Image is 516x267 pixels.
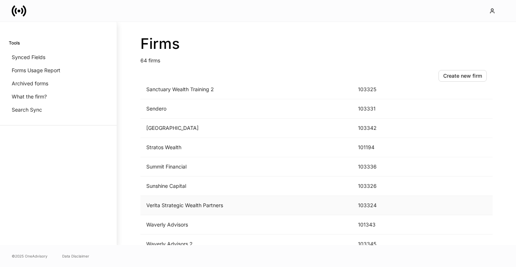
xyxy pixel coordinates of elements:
td: Summit Financial [140,157,352,177]
button: Create new firm [438,70,487,82]
h2: Firms [140,35,493,53]
h6: Tools [9,39,20,46]
p: What the firm? [12,93,47,100]
td: 101343 [352,215,408,235]
a: Forms Usage Report [9,64,108,77]
td: Sendero [140,99,352,119]
td: Verita Strategic Wealth Partners [140,196,352,215]
td: 103336 [352,157,408,177]
td: Sunshine Capital [140,177,352,196]
td: 103325 [352,80,408,99]
p: 64 firms [140,53,493,64]
td: 103324 [352,196,408,215]
td: [GEOGRAPHIC_DATA] [140,119,352,138]
a: Search Sync [9,103,108,116]
a: Data Disclaimer [62,253,89,259]
td: Stratos Wealth [140,138,352,157]
a: What the firm? [9,90,108,103]
p: Forms Usage Report [12,67,60,74]
a: Synced Fields [9,51,108,64]
td: Waverly Advisors 2 [140,235,352,254]
td: 103326 [352,177,408,196]
td: 103331 [352,99,408,119]
p: Synced Fields [12,54,45,61]
td: Waverly Advisors [140,215,352,235]
td: Sanctuary Wealth Training 2 [140,80,352,99]
span: © 2025 OneAdvisory [12,253,48,259]
p: Archived forms [12,80,48,87]
td: 101194 [352,138,408,157]
td: 103345 [352,235,408,254]
p: Search Sync [12,106,42,113]
a: Archived forms [9,77,108,90]
div: Create new firm [443,72,482,80]
td: 103342 [352,119,408,138]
